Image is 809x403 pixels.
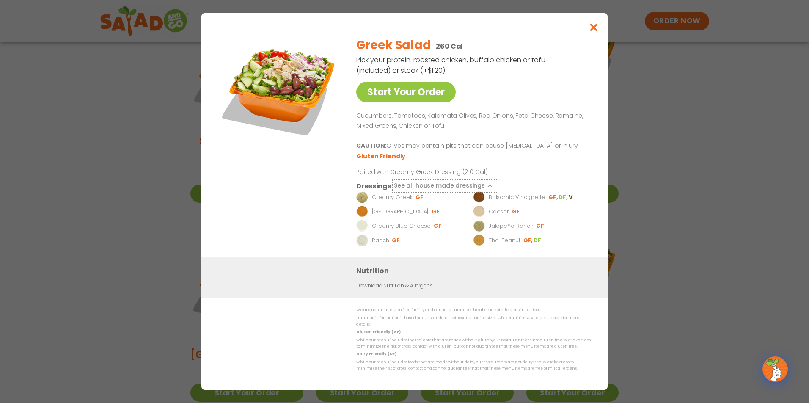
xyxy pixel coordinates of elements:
strong: Gluten Friendly (GF) [356,329,400,334]
img: Dressing preview image for Creamy Greek [356,191,368,203]
p: Thai Peanut [489,236,520,245]
p: Ranch [372,236,389,245]
img: Dressing preview image for Balsamic Vinaigrette [473,191,485,203]
p: While our menu includes foods that are made without dairy, our restaurants are not dairy free. We... [356,359,591,372]
li: GF [548,193,559,201]
h3: Nutrition [356,265,595,276]
li: V [569,193,573,201]
h2: Greek Salad [356,36,431,54]
img: Dressing preview image for Jalapeño Ranch [473,220,485,232]
p: Jalapeño Ranch [489,222,534,230]
img: Dressing preview image for Caesar [473,206,485,218]
img: Dressing preview image for Creamy Blue Cheese [356,220,368,232]
li: GF [523,237,534,244]
p: [GEOGRAPHIC_DATA] [372,207,429,216]
button: Close modal [580,13,608,41]
img: Dressing preview image for Ranch [356,235,368,246]
li: GF [434,222,443,230]
b: CAUTION: [356,141,386,150]
img: Dressing preview image for Thai Peanut [473,235,485,246]
a: Start Your Order [356,82,456,102]
strong: Dairy Friendly (DF) [356,351,396,356]
p: Creamy Greek [372,193,413,201]
button: See all house made dressings [394,181,497,191]
li: GF [432,208,440,215]
li: DF [559,193,568,201]
p: 260 Cal [436,41,463,52]
li: DF [534,237,542,244]
img: Dressing preview image for BBQ Ranch [356,206,368,218]
li: GF [536,222,545,230]
p: Balsamic Vinaigrette [489,193,545,201]
p: Pick your protein: roasted chicken, buffalo chicken or tofu (included) or steak (+$1.20) [356,55,547,76]
p: Olives may contain pits that can cause [MEDICAL_DATA] or injury. [356,141,587,151]
li: GF [512,208,521,215]
p: While our menu includes ingredients that are made without gluten, our restaurants are not gluten ... [356,337,591,350]
img: Featured product photo for Greek Salad [220,30,339,149]
p: Cucumbers, Tomatoes, Kalamata Olives, Red Onions, Feta Cheese, Romaine, Mixed Greens, Chicken or ... [356,111,587,131]
h3: Dressings [356,181,391,191]
li: GF [416,193,424,201]
img: wpChatIcon [763,357,787,381]
p: Creamy Blue Cheese [372,222,431,230]
p: We are not an allergen free facility and cannot guarantee the absence of allergens in our foods. [356,307,591,313]
li: GF [392,237,401,244]
p: Nutrition information is based on our standard recipes and portion sizes. Click Nutrition & Aller... [356,315,591,328]
p: Paired with Creamy Greek Dressing (210 Cal) [356,168,513,177]
p: Caesar [489,207,509,216]
li: Gluten Friendly [356,152,407,161]
a: Download Nutrition & Allergens [356,282,432,290]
